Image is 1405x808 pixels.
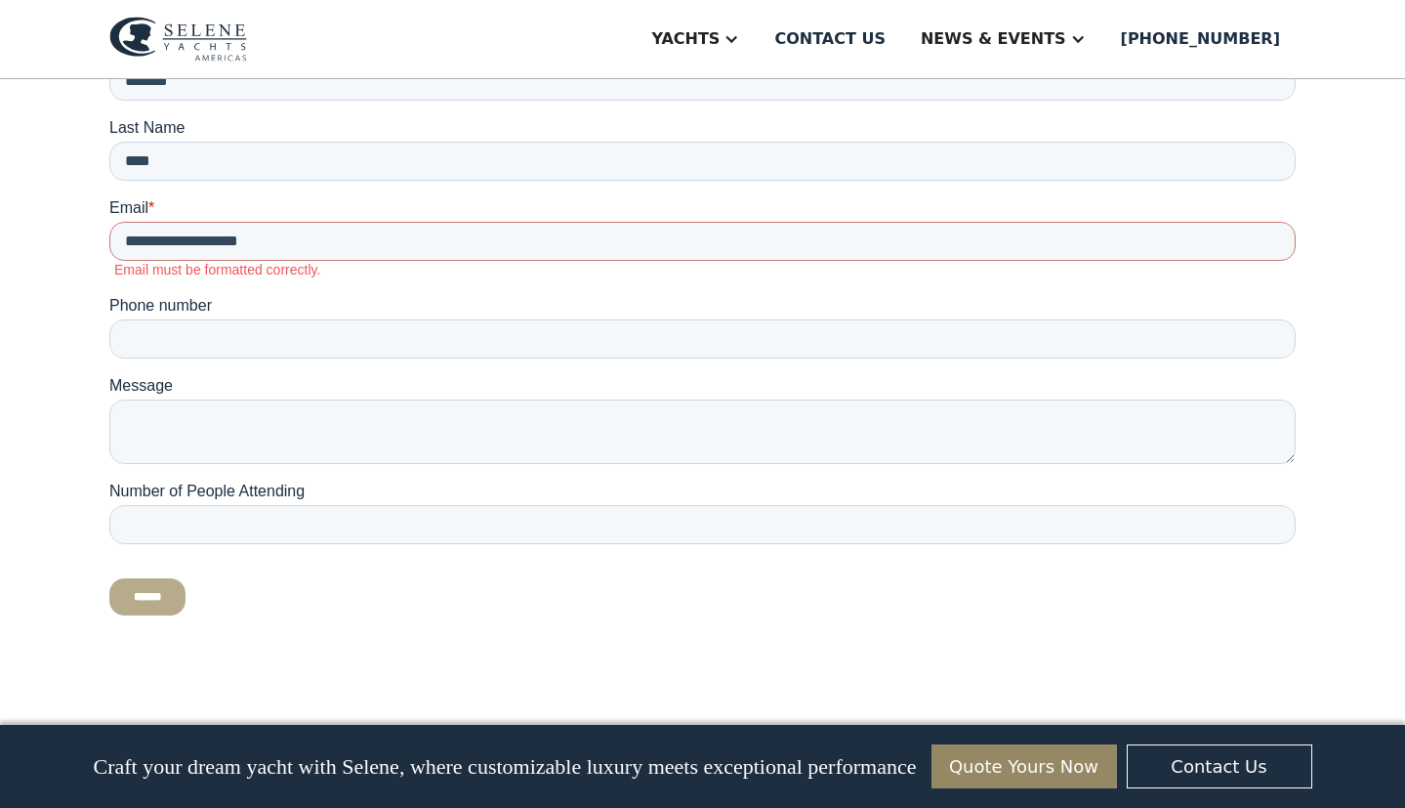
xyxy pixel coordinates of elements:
[1121,27,1280,51] div: [PHONE_NUMBER]
[921,27,1066,51] div: News & EVENTS
[109,632,1296,659] p: ‍
[93,754,916,780] p: Craft your dream yacht with Selene, where customizable luxury meets exceptional performance
[109,17,247,62] img: logo
[774,27,886,51] div: Contact us
[651,27,720,51] div: Yachts
[931,744,1117,788] a: Quote Yours Now
[1127,744,1312,788] a: Contact Us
